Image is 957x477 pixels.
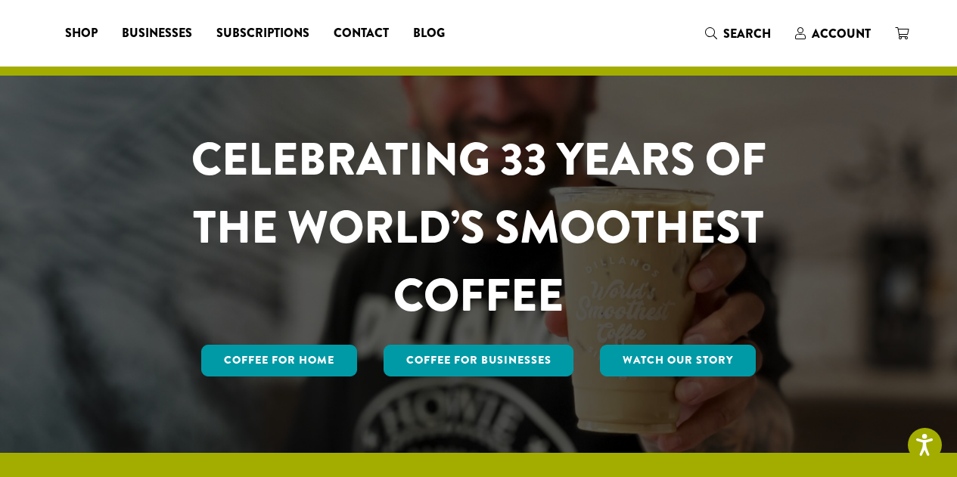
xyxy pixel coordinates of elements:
span: Account [812,25,871,42]
a: Coffee for Home [201,345,357,376]
a: Watch Our Story [600,345,756,376]
span: Blog [413,24,445,43]
span: Contact [334,24,389,43]
span: Businesses [122,24,192,43]
a: Search [693,21,783,46]
a: Shop [53,21,110,45]
span: Shop [65,24,98,43]
span: Search [723,25,771,42]
span: Subscriptions [216,24,309,43]
a: Coffee For Businesses [384,345,574,376]
h1: CELEBRATING 33 YEARS OF THE WORLD’S SMOOTHEST COFFEE [147,125,811,330]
